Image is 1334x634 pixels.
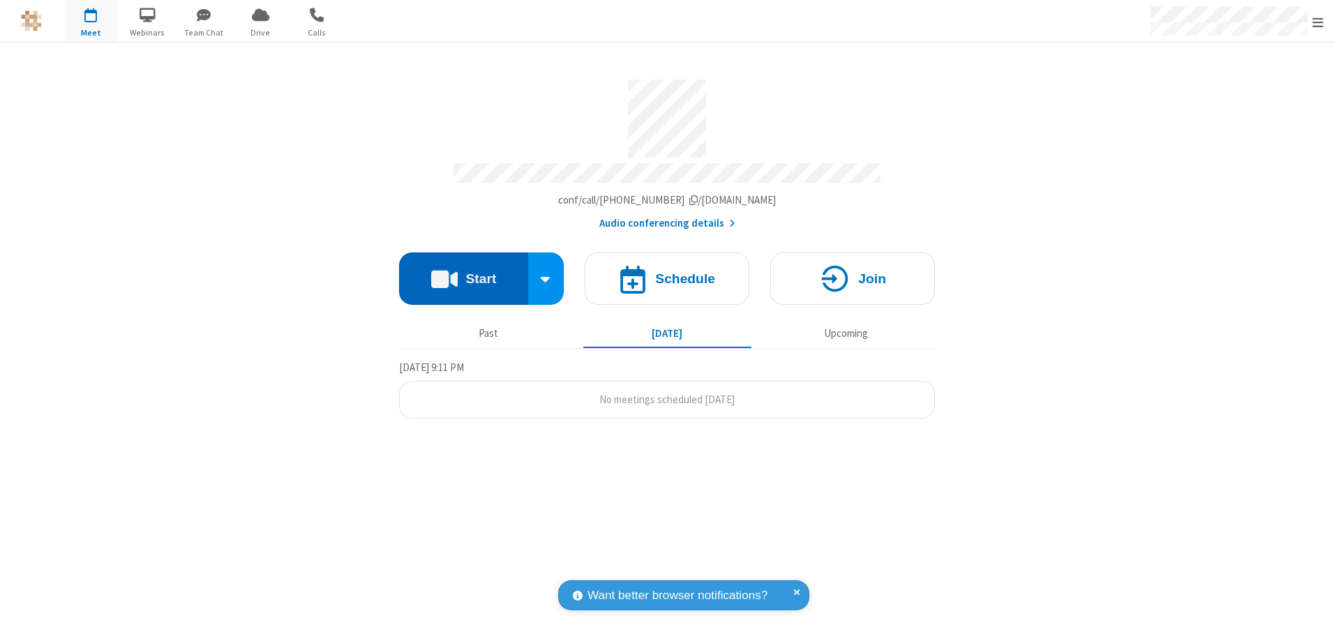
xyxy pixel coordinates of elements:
button: Upcoming [762,320,930,347]
h4: Schedule [655,272,715,285]
h4: Start [465,272,496,285]
span: Copy my meeting room link [558,193,777,206]
span: Drive [234,27,287,39]
button: Start [399,252,528,305]
section: Today's Meetings [399,359,935,419]
button: Past [405,320,573,347]
span: Meet [65,27,117,39]
button: Copy my meeting room linkCopy my meeting room link [558,193,777,209]
button: Audio conferencing details [599,216,735,232]
span: Calls [291,27,343,39]
span: Webinars [121,27,174,39]
span: Team Chat [178,27,230,39]
button: Join [770,252,935,305]
div: Start conference options [528,252,564,305]
img: QA Selenium DO NOT DELETE OR CHANGE [21,10,42,31]
span: [DATE] 9:11 PM [399,361,464,374]
button: [DATE] [583,320,751,347]
section: Account details [399,69,935,232]
span: No meetings scheduled [DATE] [599,393,735,406]
span: Want better browser notifications? [587,587,767,605]
button: Schedule [585,252,749,305]
h4: Join [858,272,886,285]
